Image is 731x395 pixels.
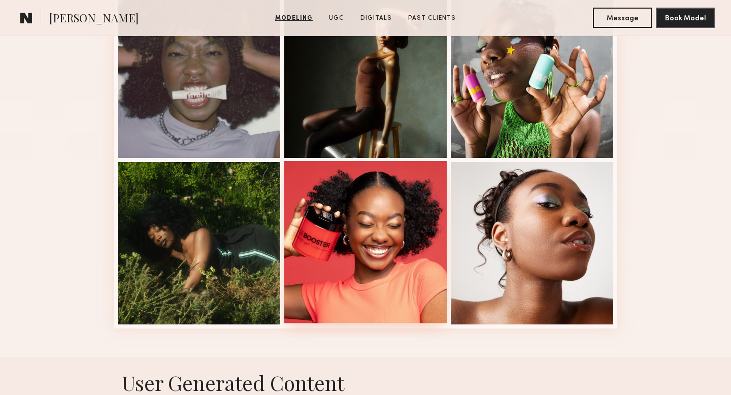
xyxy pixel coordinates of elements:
[656,8,715,28] button: Book Model
[49,10,139,28] span: [PERSON_NAME]
[271,14,317,23] a: Modeling
[404,14,460,23] a: Past Clients
[356,14,396,23] a: Digitals
[593,8,652,28] button: Message
[325,14,348,23] a: UGC
[656,13,715,22] a: Book Model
